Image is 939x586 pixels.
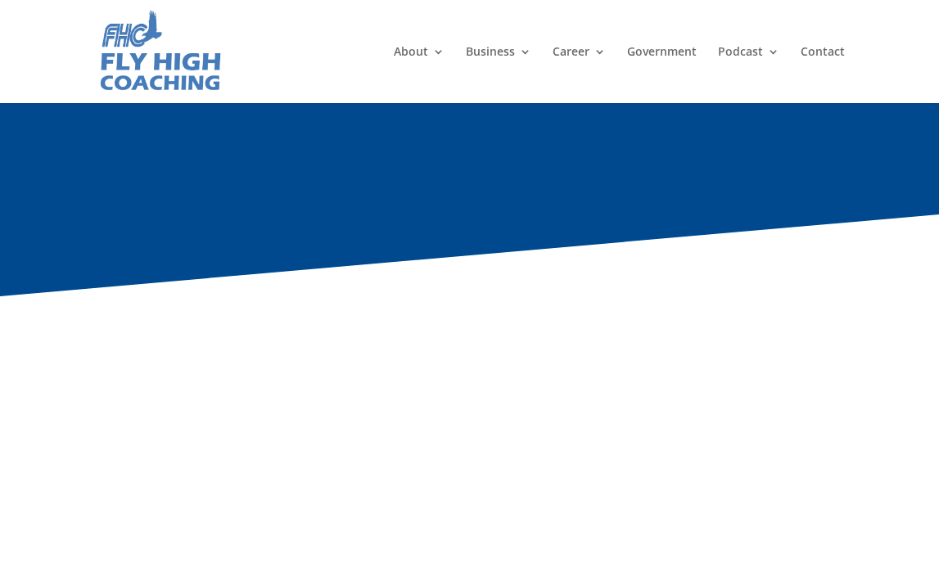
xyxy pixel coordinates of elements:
[801,46,845,103] a: Contact
[97,8,223,95] img: Fly High Coaching
[627,46,697,103] a: Government
[718,46,779,103] a: Podcast
[394,46,445,103] a: About
[466,46,531,103] a: Business
[553,46,606,103] a: Career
